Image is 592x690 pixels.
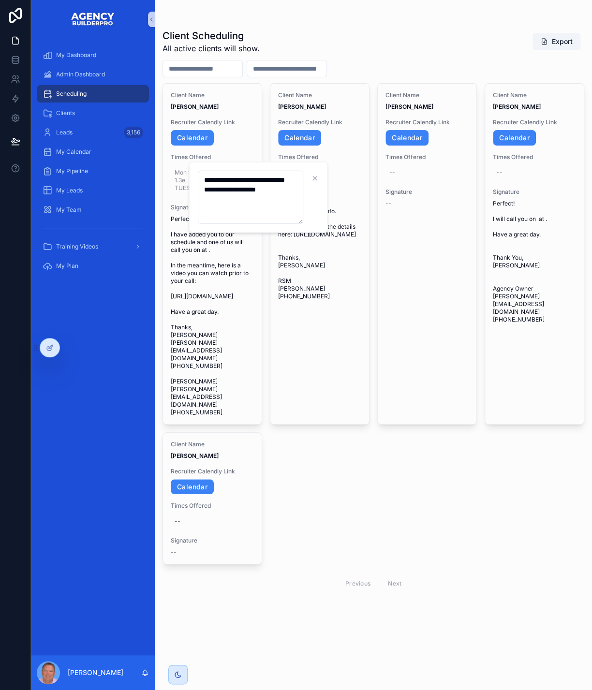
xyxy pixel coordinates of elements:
[493,153,576,161] span: Times Offered
[385,91,469,99] span: Client Name
[497,169,503,176] div: --
[37,238,149,255] a: Training Videos
[171,537,254,544] span: Signature
[270,83,370,425] a: Client Name[PERSON_NAME]Recruiter Calendly LinkCalendarTimes OfferedSignatureThank you for reques...
[171,118,254,126] span: Recruiter Calendly Link
[171,215,254,416] span: Perfect! I have added you to our schedule and one of us will call you on at . In the meantime, he...
[171,452,219,459] strong: [PERSON_NAME]
[385,153,469,161] span: Times Offered
[493,118,576,126] span: Recruiter Calendly Link
[163,43,260,54] span: All active clients will show.
[37,201,149,219] a: My Team
[56,90,87,98] span: Scheduling
[171,153,254,161] span: Times Offered
[171,130,214,146] a: Calendar
[163,29,260,43] h1: Client Scheduling
[493,103,541,110] strong: [PERSON_NAME]
[56,243,98,250] span: Training Videos
[37,182,149,199] a: My Leads
[171,103,219,110] strong: [PERSON_NAME]
[278,118,361,126] span: Recruiter Calendly Link
[56,187,83,194] span: My Leads
[278,153,361,161] span: Times Offered
[278,91,361,99] span: Client Name
[68,668,123,677] p: [PERSON_NAME]
[37,46,149,64] a: My Dashboard
[385,103,433,110] strong: [PERSON_NAME]
[171,548,177,556] span: --
[385,188,469,196] span: Signature
[493,130,536,146] a: Calendar
[385,200,391,207] span: --
[37,104,149,122] a: Clients
[37,85,149,103] a: Scheduling
[56,167,88,175] span: My Pipeline
[37,124,149,141] a: Leads3,156
[124,127,143,138] div: 3,156
[56,148,91,156] span: My Calendar
[385,118,469,126] span: Recruiter Calendly Link
[56,262,78,270] span: My Plan
[37,143,149,161] a: My Calendar
[385,130,429,146] a: Calendar
[493,188,576,196] span: Signature
[56,51,96,59] span: My Dashboard
[171,479,214,495] a: Calendar
[56,109,75,117] span: Clients
[171,468,254,475] span: Recruiter Calendly Link
[37,257,149,275] a: My Plan
[37,66,149,83] a: Admin Dashboard
[56,129,73,136] span: Leads
[278,200,361,300] span: Thank you for requesting more info. You can find all of the details here: [URL][DOMAIN_NAME] Than...
[163,83,262,425] a: Client Name[PERSON_NAME]Recruiter Calendly LinkCalendarTimes OfferedMon 9p, 11e,10.3e, 1.3e, 2.3p...
[533,33,580,50] button: Export
[31,39,155,289] div: scrollable content
[389,169,395,176] div: --
[171,502,254,510] span: Times Offered
[171,204,254,211] span: Signature
[278,130,321,146] a: Calendar
[485,83,584,425] a: Client Name[PERSON_NAME]Recruiter Calendly LinkCalendarTimes Offered--SignaturePerfect! I will ca...
[278,103,326,110] strong: [PERSON_NAME]
[71,12,115,27] img: App logo
[493,200,576,323] span: Perfect! I will call you on at . Have a great day. Thank You, [PERSON_NAME] Agency Owner [PERSON_...
[493,91,576,99] span: Client Name
[171,440,254,448] span: Client Name
[163,432,262,565] a: Client Name[PERSON_NAME]Recruiter Calendly LinkCalendarTimes Offered--Signature--
[56,71,105,78] span: Admin Dashboard
[56,206,82,214] span: My Team
[37,162,149,180] a: My Pipeline
[175,169,250,192] span: Mon 9p, 11e,10.3e, 1.3e, 2.3p, 4e TUES 9c, 1.3e
[377,83,477,425] a: Client Name[PERSON_NAME]Recruiter Calendly LinkCalendarTimes Offered--Signature--
[175,517,180,525] div: --
[171,91,254,99] span: Client Name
